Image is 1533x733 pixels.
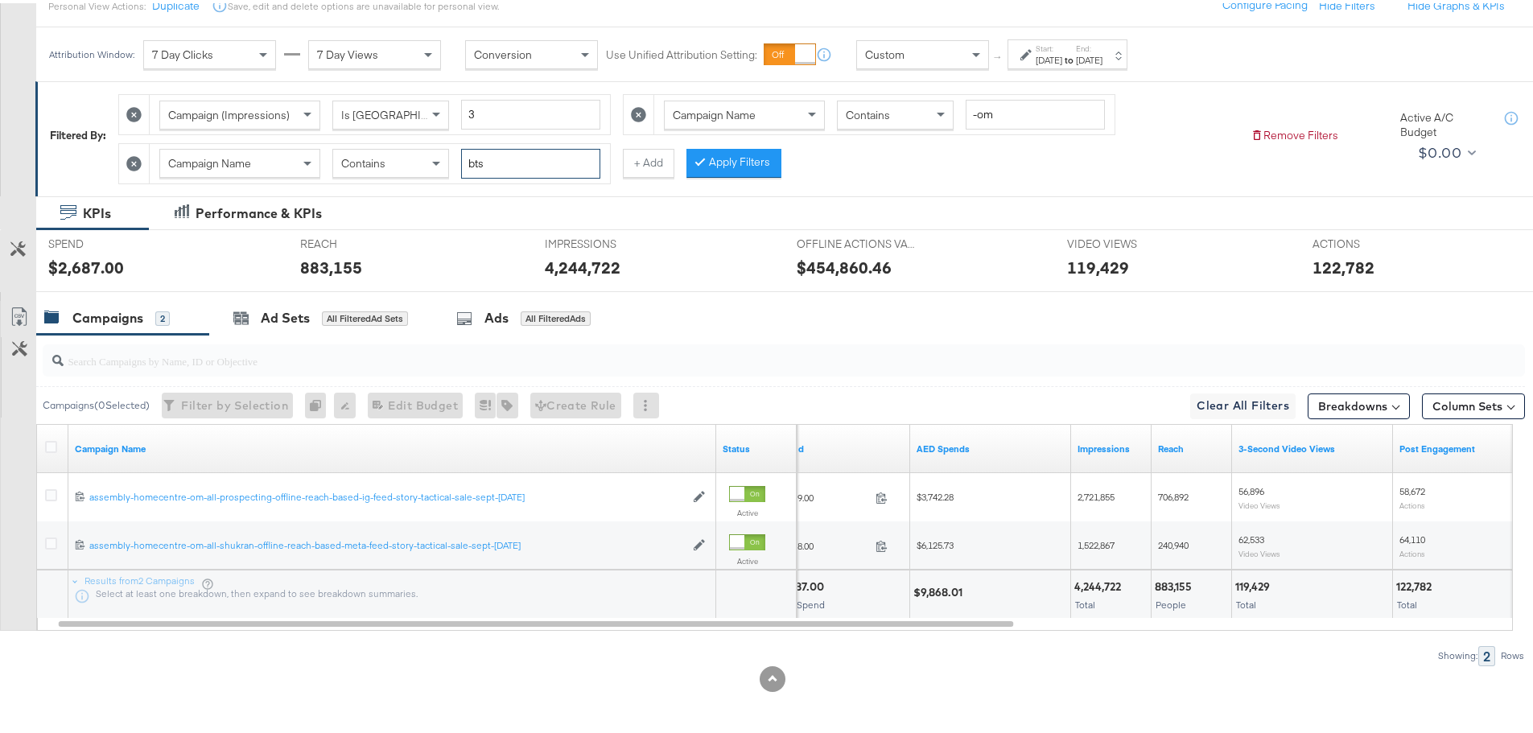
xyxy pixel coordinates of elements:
button: Remove Filters [1251,125,1338,140]
div: 119,429 [1235,576,1275,591]
div: $0.00 [1418,138,1461,162]
span: OFFLINE ACTIONS VALUE [797,233,917,249]
span: 1,522,867 [1078,536,1115,548]
div: 122,782 [1396,576,1436,591]
div: $2,687.00 [773,576,829,591]
div: $9,868.01 [913,582,967,597]
input: Enter a search term [461,146,600,175]
button: + Add [623,146,674,175]
span: ACTIONS [1313,233,1433,249]
div: Ads [484,306,509,324]
a: The number of times your video was viewed for 3 seconds or more. [1238,439,1387,452]
a: The total amount spent to date. [777,439,904,452]
span: Campaign Name [673,105,756,119]
sub: Actions [1399,546,1425,555]
div: 4,244,722 [1074,576,1126,591]
span: $6,125.73 [917,536,954,548]
span: Is [GEOGRAPHIC_DATA] [341,105,464,119]
span: Campaign (Impressions) [168,105,290,119]
div: 122,782 [1313,253,1374,276]
button: Column Sets [1422,390,1525,416]
span: 706,892 [1158,488,1189,500]
div: assembly-homecentre-om-all-shukran-offline-reach-based-meta-feed-story-tactical-sale-sept-[DATE] [89,536,685,549]
input: Enter a search term [966,97,1105,126]
div: 883,155 [1155,576,1197,591]
span: 64,110 [1399,530,1425,542]
a: 3.6725 [917,439,1065,452]
span: Total [1397,595,1417,607]
div: $454,860.46 [797,253,892,276]
div: 0 [305,389,334,415]
strong: to [1062,51,1076,63]
span: 2,721,855 [1078,488,1115,500]
span: ↑ [991,51,1006,57]
a: The number of people your ad was served to. [1158,439,1226,452]
span: VIDEO VIEWS [1067,233,1188,249]
span: Contains [846,105,890,119]
div: 119,429 [1067,253,1129,276]
button: Breakdowns [1308,390,1410,416]
span: Contains [341,153,385,167]
span: $1,668.00 [777,537,869,549]
span: People [1156,595,1186,607]
label: Start: [1036,40,1062,51]
div: 2 [155,308,170,323]
label: Active [729,504,765,515]
button: $0.00 [1411,137,1480,163]
a: assembly-homecentre-om-all-shukran-offline-reach-based-meta-feed-story-tactical-sale-sept-[DATE] [89,536,685,550]
span: REACH [300,233,421,249]
sub: Video Views [1238,546,1280,555]
span: $3,742.28 [917,488,954,500]
span: SPEND [48,233,169,249]
span: IMPRESSIONS [545,233,666,249]
sub: Actions [1399,497,1425,507]
div: All Filtered Ads [521,308,591,323]
div: Ad Sets [261,306,310,324]
input: Enter a number [461,97,600,126]
span: Total [1236,595,1256,607]
span: 7 Day Views [317,44,378,59]
div: [DATE] [1076,51,1102,64]
span: Conversion [474,44,532,59]
button: Clear All Filters [1190,390,1296,416]
a: The number of times your ad was served. On mobile apps an ad is counted as served the first time ... [1078,439,1145,452]
span: 7 Day Clicks [152,44,213,59]
div: Attribution Window: [48,46,135,57]
div: [DATE] [1036,51,1062,64]
div: Active A/C Budget [1400,107,1489,137]
div: KPIs [83,201,111,220]
span: 56,896 [1238,482,1264,494]
div: Campaigns [72,306,143,324]
label: End: [1076,40,1102,51]
div: Performance & KPIs [196,201,322,220]
div: $2,687.00 [48,253,124,276]
span: Custom [865,44,905,59]
sub: Video Views [1238,497,1280,507]
div: Filtered By: [50,125,106,140]
div: 4,244,722 [545,253,620,276]
label: Use Unified Attribution Setting: [606,44,757,60]
div: Campaigns ( 0 Selected) [43,395,150,410]
span: Campaign Name [168,153,251,167]
a: Your campaign name. [75,439,710,452]
button: Apply Filters [686,146,781,175]
input: Search Campaigns by Name, ID or Objective [64,336,1389,367]
span: $1,019.00 [777,488,869,500]
div: Showing: [1437,647,1478,658]
div: 2 [1478,643,1495,663]
span: Total [1075,595,1095,607]
label: Active [729,553,765,563]
div: Rows [1500,647,1525,658]
span: 62,533 [1238,530,1264,542]
span: Clear All Filters [1197,393,1289,413]
div: All Filtered Ad Sets [322,308,408,323]
span: 58,672 [1399,482,1425,494]
a: Shows the current state of your Ad Campaign. [723,439,790,452]
span: 240,940 [1158,536,1189,548]
div: 883,155 [300,253,362,276]
a: assembly-homecentre-om-all-prospecting-offline-reach-based-ig-feed-story-tactical-sale-sept-[DATE] [89,488,685,501]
